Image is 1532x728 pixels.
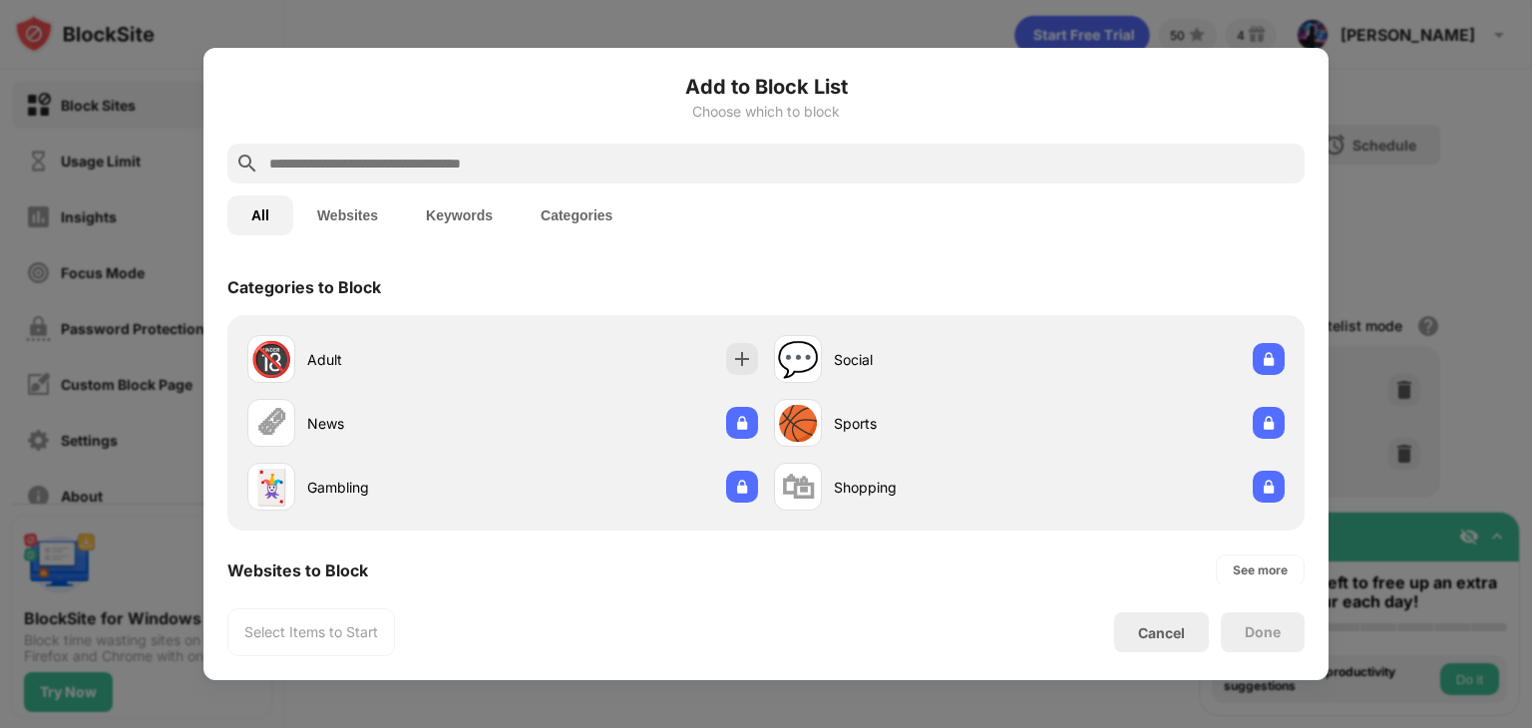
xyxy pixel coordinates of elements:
div: See more [1233,560,1288,580]
div: Websites to Block [227,560,368,580]
div: Cancel [1138,624,1185,641]
div: 🗞 [254,403,288,444]
div: Sports [834,413,1029,434]
h6: Add to Block List [227,72,1305,102]
div: Shopping [834,477,1029,498]
div: Social [834,349,1029,370]
div: 🛍 [781,467,815,508]
div: Gambling [307,477,503,498]
button: Websites [293,195,402,235]
div: Choose which to block [227,104,1305,120]
div: 🔞 [250,339,292,380]
div: 💬 [777,339,819,380]
div: Categories to Block [227,277,381,297]
img: search.svg [235,152,259,176]
div: 🃏 [250,467,292,508]
div: 🏀 [777,403,819,444]
div: News [307,413,503,434]
div: Done [1245,624,1281,640]
button: All [227,195,293,235]
button: Categories [517,195,636,235]
div: Select Items to Start [244,622,378,642]
div: Adult [307,349,503,370]
button: Keywords [402,195,517,235]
